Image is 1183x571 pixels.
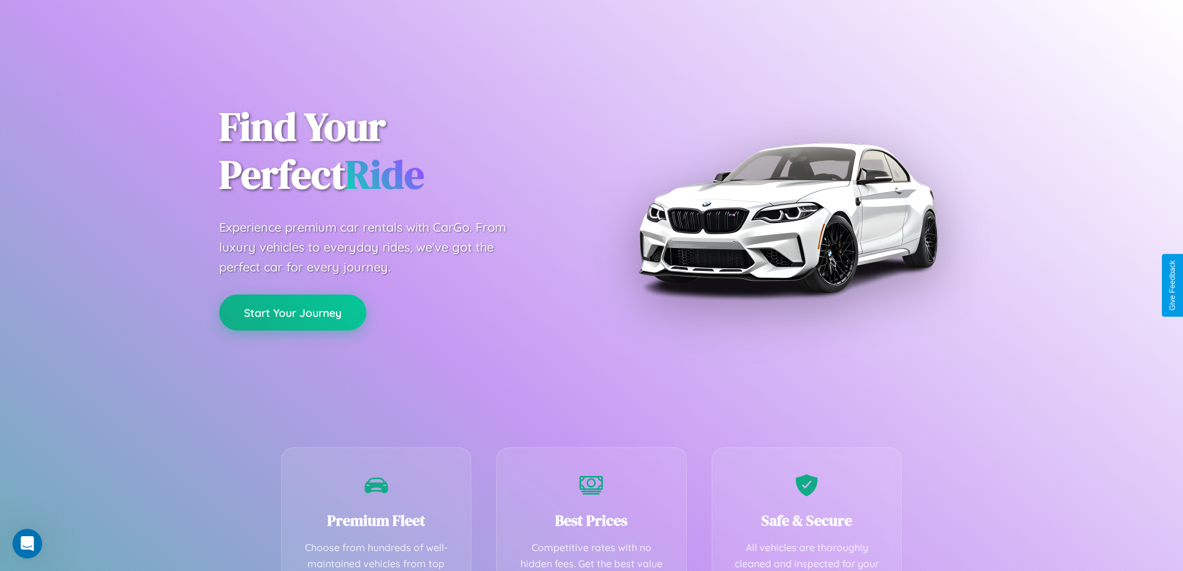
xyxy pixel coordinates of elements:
div: Give Feedback [1168,260,1177,311]
iframe: Intercom live chat [12,529,42,559]
img: Premium BMW car rental vehicle [632,62,943,373]
h3: Premium Fleet [301,510,453,531]
h3: Best Prices [515,510,668,531]
span: Ride [345,147,424,201]
button: Start Your Journey [219,295,366,331]
p: Experience premium car rentals with CarGo. From luxury vehicles to everyday rides, we've got the ... [219,217,530,277]
h1: Find Your Perfect [219,103,573,199]
h3: Safe & Secure [731,510,883,531]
